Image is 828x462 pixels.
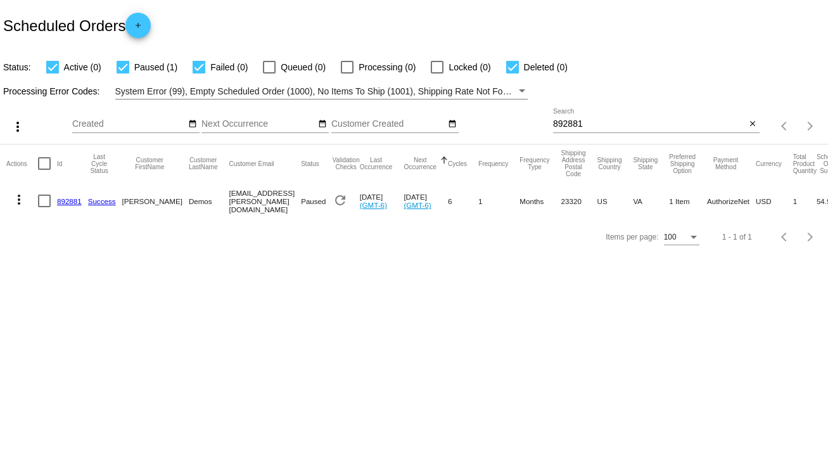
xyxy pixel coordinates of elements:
[707,157,744,170] button: Change sorting for PaymentMethod.Type
[756,183,793,219] mat-cell: USD
[606,233,658,241] div: Items per page:
[301,160,319,167] button: Change sorting for Status
[6,144,38,183] mat-header-cell: Actions
[122,183,189,219] mat-cell: [PERSON_NAME]
[722,233,752,241] div: 1 - 1 of 1
[633,183,669,219] mat-cell: VA
[88,197,116,205] a: Success
[748,119,757,129] mat-icon: close
[318,119,327,129] mat-icon: date_range
[359,60,416,75] span: Processing (0)
[793,183,817,219] mat-cell: 1
[756,160,782,167] button: Change sorting for CurrencyIso
[669,183,707,219] mat-cell: 1 Item
[360,183,404,219] mat-cell: [DATE]
[189,183,229,219] mat-cell: Demos
[301,197,326,205] span: Paused
[448,183,478,219] mat-cell: 6
[404,201,431,209] a: (GMT-6)
[478,160,508,167] button: Change sorting for Frequency
[360,201,387,209] a: (GMT-6)
[131,21,146,36] mat-icon: add
[448,119,457,129] mat-icon: date_range
[3,13,151,38] h2: Scheduled Orders
[798,224,823,250] button: Next page
[478,183,519,219] mat-cell: 1
[331,119,445,129] input: Customer Created
[519,183,561,219] mat-cell: Months
[798,113,823,139] button: Next page
[333,193,348,208] mat-icon: refresh
[10,119,25,134] mat-icon: more_vert
[561,183,597,219] mat-cell: 23320
[333,144,360,183] mat-header-cell: Validation Checks
[597,157,622,170] button: Change sorting for ShippingCountry
[449,60,490,75] span: Locked (0)
[519,157,549,170] button: Change sorting for FrequencyType
[134,60,177,75] span: Paused (1)
[64,60,101,75] span: Active (0)
[448,160,467,167] button: Change sorting for Cycles
[597,183,634,219] mat-cell: US
[360,157,393,170] button: Change sorting for LastOccurrenceUtc
[229,183,301,219] mat-cell: [EMAIL_ADDRESS][PERSON_NAME][DOMAIN_NAME]
[772,113,798,139] button: Previous page
[553,119,746,129] input: Search
[404,183,448,219] mat-cell: [DATE]
[793,144,817,183] mat-header-cell: Total Product Quantity
[210,60,248,75] span: Failed (0)
[122,157,177,170] button: Change sorting for CustomerFirstName
[524,60,568,75] span: Deleted (0)
[115,84,528,99] mat-select: Filter by Processing Error Codes
[201,119,315,129] input: Next Occurrence
[57,197,82,205] a: 892881
[707,183,756,219] mat-cell: AuthorizeNet
[188,119,197,129] mat-icon: date_range
[669,153,696,174] button: Change sorting for PreferredShippingOption
[72,119,186,129] input: Created
[3,86,100,96] span: Processing Error Codes:
[772,224,798,250] button: Previous page
[88,153,111,174] button: Change sorting for LastProcessingCycleId
[11,192,27,207] mat-icon: more_vert
[281,60,326,75] span: Queued (0)
[561,150,586,177] button: Change sorting for ShippingPostcode
[189,157,218,170] button: Change sorting for CustomerLastName
[746,118,760,131] button: Clear
[229,160,274,167] button: Change sorting for CustomerEmail
[404,157,436,170] button: Change sorting for NextOccurrenceUtc
[664,233,677,241] span: 100
[633,157,658,170] button: Change sorting for ShippingState
[664,233,699,242] mat-select: Items per page:
[57,160,62,167] button: Change sorting for Id
[3,62,31,72] span: Status:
